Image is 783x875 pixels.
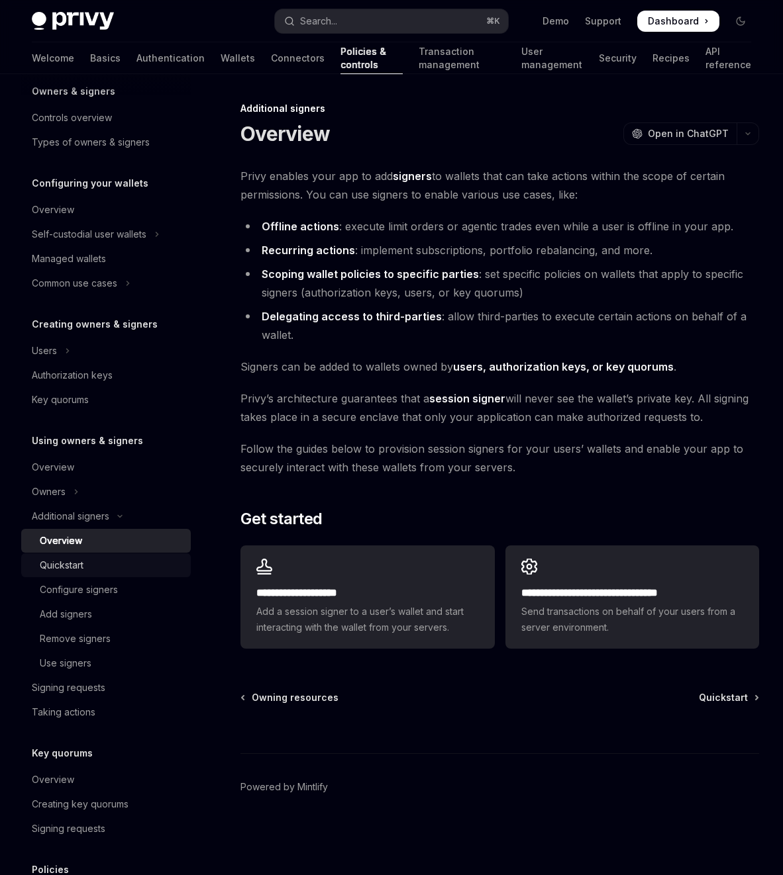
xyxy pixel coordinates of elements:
div: Authorization keys [32,367,113,383]
a: Overview [21,768,191,792]
strong: Delegating access to third-parties [262,310,442,323]
div: Types of owners & signers [32,134,150,150]
span: Dashboard [648,15,699,28]
button: Open in ChatGPT [623,122,737,145]
img: dark logo [32,12,114,30]
div: Owners [32,484,66,500]
a: Recipes [652,42,690,74]
a: Support [585,15,621,28]
a: Signing requests [21,817,191,841]
div: Quickstart [40,557,83,573]
a: Add signers [21,602,191,626]
button: Toggle Owners section [21,480,191,504]
li: : set specific policies on wallets that apply to specific signers (authorization keys, users, or ... [240,265,759,302]
div: Signing requests [32,821,105,837]
span: Quickstart [699,691,748,704]
h5: Creating owners & signers [32,316,158,332]
a: Powered by Mintlify [240,780,328,794]
a: Connectors [271,42,325,74]
div: Managed wallets [32,251,106,267]
button: Toggle dark mode [730,11,751,32]
a: Quickstart [21,553,191,577]
div: Configure signers [40,582,118,598]
a: API reference [705,42,751,74]
a: Transaction management [419,42,505,74]
li: : implement subscriptions, portfolio rebalancing, and more. [240,241,759,259]
span: Privy’s architecture guarantees that a will never see the wallet’s private key. All signing takes... [240,389,759,426]
span: Follow the guides below to provision session signers for your users’ wallets and enable your app ... [240,439,759,477]
a: Creating key quorums [21,792,191,816]
div: Signing requests [32,680,105,696]
a: Controls overview [21,106,191,130]
button: Toggle Self-custodial user wallets section [21,222,191,246]
div: Controls overview [32,110,112,126]
strong: signers [393,169,432,183]
a: User management [521,42,583,74]
h5: Configuring your wallets [32,175,148,191]
a: Managed wallets [21,247,191,271]
span: Get started [240,508,322,530]
span: Open in ChatGPT [648,127,729,140]
button: Toggle Common use cases section [21,271,191,295]
span: Add a session signer to a user’s wallet and start interacting with the wallet from your servers. [256,604,478,635]
a: Authorization keys [21,363,191,387]
div: Taking actions [32,704,95,720]
a: Wallets [221,42,255,74]
div: Common use cases [32,275,117,291]
button: Open search [275,9,507,33]
a: Welcome [32,42,74,74]
div: Overview [40,533,82,549]
a: Dashboard [637,11,719,32]
a: Overview [21,529,191,553]
div: Additional signers [32,508,109,524]
div: Self-custodial user wallets [32,226,146,242]
a: Types of owners & signers [21,130,191,154]
strong: Offline actions [262,220,339,233]
div: Users [32,343,57,359]
div: Use signers [40,655,91,671]
a: Use signers [21,651,191,675]
a: Key quorums [21,388,191,412]
div: Remove signers [40,631,111,647]
strong: Recurring actions [262,244,355,257]
button: Toggle Additional signers section [21,504,191,528]
a: Quickstart [699,691,758,704]
a: **** **** **** *****Add a session signer to a user’s wallet and start interacting with the wallet... [240,545,494,649]
div: Additional signers [240,102,759,115]
span: Owning resources [252,691,339,704]
a: Security [599,42,637,74]
div: Creating key quorums [32,796,129,812]
a: Basics [90,42,121,74]
strong: session signer [429,392,505,405]
li: : allow third-parties to execute certain actions on behalf of a wallet. [240,307,759,344]
a: Demo [543,15,569,28]
a: Overview [21,455,191,479]
a: Owning resources [242,691,339,704]
li: : execute limit orders or agentic trades even while a user is offline in your app. [240,217,759,236]
div: Overview [32,772,74,788]
a: Authentication [136,42,205,74]
strong: Scoping wallet policies to specific parties [262,267,479,281]
a: Overview [21,198,191,222]
a: users, authorization keys, or key quorums [453,360,674,374]
div: Key quorums [32,392,89,408]
div: Overview [32,459,74,475]
h5: Using owners & signers [32,433,143,449]
div: Search... [300,13,337,29]
h1: Overview [240,122,330,146]
span: Send transactions on behalf of your users from a server environment. [521,604,743,635]
a: Policies & controls [340,42,403,74]
a: Taking actions [21,700,191,724]
button: Toggle Users section [21,339,191,363]
span: ⌘ K [486,16,500,26]
div: Overview [32,202,74,218]
a: Remove signers [21,627,191,651]
h5: Key quorums [32,745,93,761]
span: Privy enables your app to add to wallets that can take actions within the scope of certain permis... [240,167,759,204]
span: Signers can be added to wallets owned by . [240,357,759,376]
div: Add signers [40,606,92,622]
a: Signing requests [21,676,191,700]
a: Configure signers [21,578,191,602]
